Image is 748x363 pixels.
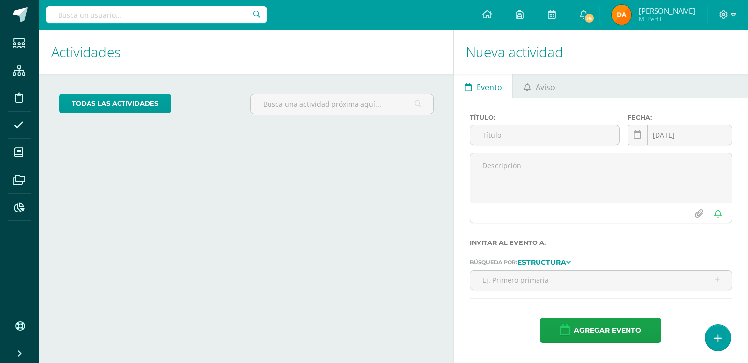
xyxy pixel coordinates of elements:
span: Agregar evento [574,318,641,342]
button: Agregar evento [540,318,661,343]
input: Título [470,125,619,145]
a: Evento [454,74,512,98]
input: Busca un usuario... [46,6,267,23]
span: Evento [477,75,502,99]
label: Título: [470,114,620,121]
input: Busca una actividad próxima aquí... [251,94,433,114]
h1: Nueva actividad [466,30,736,74]
span: Mi Perfil [639,15,695,23]
span: Aviso [536,75,555,99]
label: Invitar al evento a: [470,239,732,246]
img: 82a5943632aca8211823fb2e9800a6c1.png [612,5,631,25]
a: todas las Actividades [59,94,171,113]
a: Estructura [517,258,571,265]
input: Ej. Primero primaria [470,271,732,290]
a: Aviso [513,74,566,98]
span: 15 [584,13,595,24]
strong: Estructura [517,258,566,267]
h1: Actividades [51,30,442,74]
span: [PERSON_NAME] [639,6,695,16]
span: Búsqueda por: [470,259,517,266]
label: Fecha: [628,114,732,121]
input: Fecha de entrega [628,125,732,145]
